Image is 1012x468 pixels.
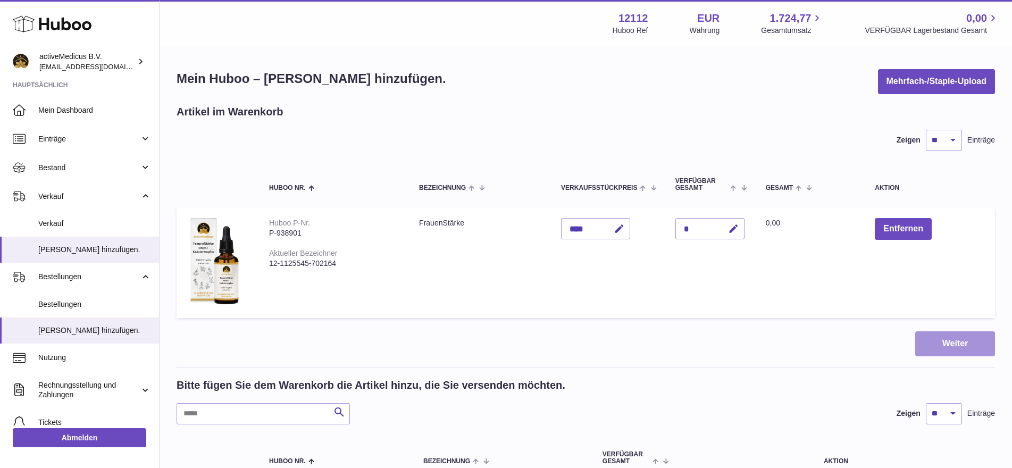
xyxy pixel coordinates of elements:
[423,458,470,465] span: Bezeichnung
[269,249,337,257] div: Aktueller Bezeichner
[618,11,648,26] strong: 12112
[966,11,987,26] span: 0,00
[967,135,995,145] span: Einträge
[38,353,151,363] span: Nutzung
[603,451,650,465] span: VERFÜGBAR Gesamt
[269,219,310,227] div: Huboo P-Nr.
[766,185,793,191] span: Gesamt
[38,163,140,173] span: Bestand
[408,207,550,318] td: FrauenStärke
[269,185,306,191] span: Huboo Nr.
[878,69,995,94] button: Mehrfach-/Staple-Upload
[865,11,999,36] a: 0,00 VERFÜGBAR Lagerbestand Gesamt
[761,11,823,36] a: 1.724,77 Gesamtumsatz
[269,258,398,269] div: 12-1125545-702164
[13,54,29,70] img: info@activemedicus.com
[38,272,140,282] span: Bestellungen
[697,11,720,26] strong: EUR
[177,378,565,392] h2: Bitte fügen Sie dem Warenkorb die Artikel hinzu, die Sie versenden möchten.
[967,408,995,419] span: Einträge
[13,428,146,447] a: Abmelden
[269,228,398,238] div: P-938901
[39,52,135,72] div: activeMedicus B.V.
[761,26,823,36] span: Gesamtumsatz
[690,26,720,36] div: Währung
[770,11,812,26] span: 1.724,77
[38,380,140,400] span: Rechnungsstellung und Zahlungen
[38,191,140,202] span: Verkauf
[177,70,446,87] h1: Mein Huboo – [PERSON_NAME] hinzufügen.
[766,219,780,227] span: 0,00
[875,218,932,240] button: Entfernen
[38,105,151,115] span: Mein Dashboard
[38,219,151,229] span: Verkauf
[897,135,921,145] label: Zeigen
[865,26,999,36] span: VERFÜGBAR Lagerbestand Gesamt
[561,185,637,191] span: Verkaufsstückpreis
[38,299,151,310] span: Bestellungen
[675,178,728,191] span: VERFÜGBAR Gesamt
[897,408,921,419] label: Zeigen
[177,105,283,119] h2: Artikel im Warenkorb
[613,26,648,36] div: Huboo Ref
[38,325,151,336] span: [PERSON_NAME] hinzufügen.
[419,185,466,191] span: Bezeichnung
[38,134,140,144] span: Einträge
[187,218,240,305] img: FrauenStärke
[875,185,984,191] div: Aktion
[39,62,156,71] span: [EMAIL_ADDRESS][DOMAIN_NAME]
[269,458,306,465] span: Huboo Nr.
[38,417,151,428] span: Tickets
[915,331,995,356] button: Weiter
[38,245,151,255] span: [PERSON_NAME] hinzufügen.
